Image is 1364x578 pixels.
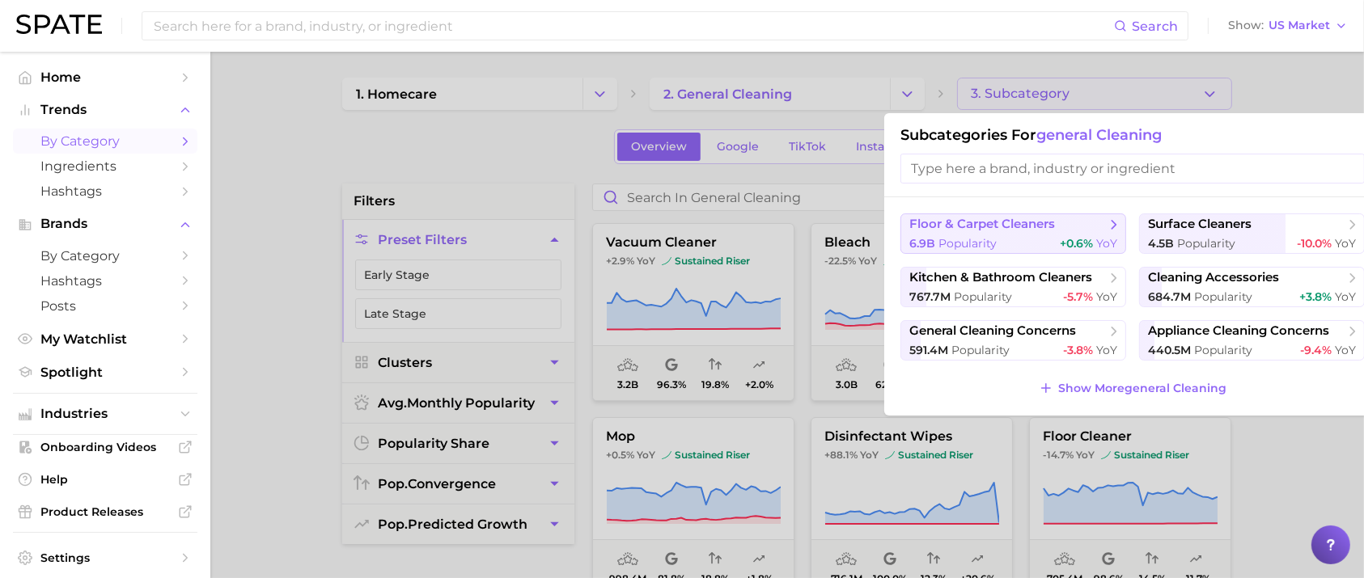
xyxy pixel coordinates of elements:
[1096,289,1117,304] span: YoY
[13,129,197,154] a: by Category
[900,267,1126,307] button: kitchen & bathroom cleaners767.7m Popularity-5.7% YoY
[1228,21,1264,30] span: Show
[13,179,197,204] a: Hashtags
[13,243,197,268] a: by Category
[1096,236,1117,251] span: YoY
[40,70,170,85] span: Home
[13,98,197,122] button: Trends
[938,236,997,251] span: Popularity
[16,15,102,34] img: SPATE
[1035,377,1231,399] button: Show Moregeneral cleaning
[1096,343,1117,357] span: YoY
[1063,289,1093,304] span: -5.7%
[1300,343,1332,357] span: -9.4%
[13,435,197,459] a: Onboarding Videos
[13,546,197,570] a: Settings
[40,248,170,264] span: by Category
[1063,343,1093,357] span: -3.8%
[900,320,1126,361] button: general cleaning concerns591.4m Popularity-3.8% YoY
[900,213,1126,254] button: floor & carpet cleaners6.9b Popularity+0.6% YoY
[40,273,170,289] span: Hashtags
[1058,382,1226,395] span: Show More general cleaning
[909,270,1092,285] span: kitchen & bathroom cleaners
[13,402,197,426] button: Industries
[40,217,170,231] span: Brands
[1132,19,1178,34] span: Search
[40,407,170,421] span: Industries
[1299,289,1332,304] span: +3.8%
[13,467,197,492] a: Help
[1194,343,1252,357] span: Popularity
[13,360,197,385] a: Spotlight
[40,331,170,347] span: My Watchlist
[1148,270,1279,285] span: cleaning accessories
[1269,21,1330,30] span: US Market
[13,65,197,90] a: Home
[13,154,197,179] a: Ingredients
[1148,343,1191,357] span: 440.5m
[909,343,948,357] span: 591.4m
[954,289,1012,304] span: Popularity
[1036,126,1162,144] span: general cleaning
[1335,289,1356,304] span: YoY
[1194,289,1252,304] span: Popularity
[1224,15,1352,36] button: ShowUS Market
[1148,217,1252,232] span: surface cleaners
[909,289,951,304] span: 767.7m
[40,504,170,519] span: Product Releases
[40,184,170,199] span: Hashtags
[13,327,197,352] a: My Watchlist
[13,212,197,236] button: Brands
[13,500,197,524] a: Product Releases
[1060,236,1093,251] span: +0.6%
[909,323,1076,339] span: general cleaning concerns
[909,217,1055,232] span: floor & carpet cleaners
[1148,289,1191,304] span: 684.7m
[40,365,170,380] span: Spotlight
[40,440,170,454] span: Onboarding Videos
[40,133,170,149] span: by Category
[13,268,197,293] a: Hashtags
[1148,236,1174,251] span: 4.5b
[1335,236,1356,251] span: YoY
[40,551,170,565] span: Settings
[1297,236,1332,251] span: -10.0%
[40,103,170,117] span: Trends
[1148,323,1329,339] span: appliance cleaning concerns
[951,343,1010,357] span: Popularity
[40,472,170,487] span: Help
[1335,343,1356,357] span: YoY
[152,12,1114,40] input: Search here for a brand, industry, or ingredient
[40,298,170,314] span: Posts
[40,158,170,174] span: Ingredients
[13,293,197,319] a: Posts
[909,236,935,251] span: 6.9b
[1177,236,1235,251] span: Popularity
